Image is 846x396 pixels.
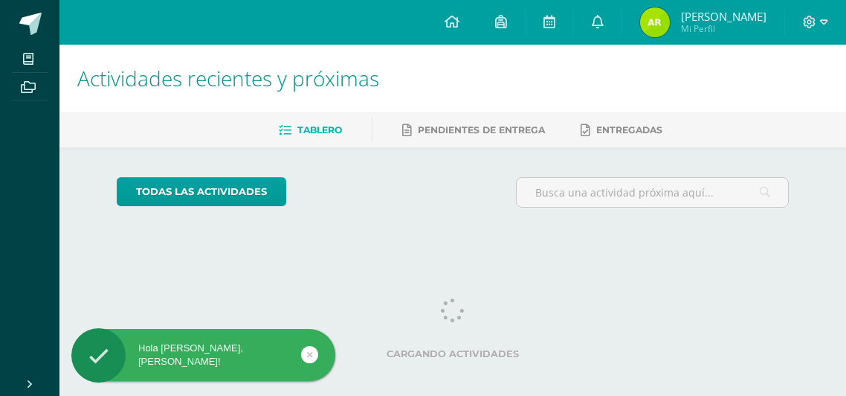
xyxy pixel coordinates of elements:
[640,7,670,37] img: df76adde8afa22f9425ea1e61457aac2.png
[117,177,286,206] a: todas las Actividades
[402,118,545,142] a: Pendientes de entrega
[71,342,335,368] div: Hola [PERSON_NAME], [PERSON_NAME]!
[596,124,662,135] span: Entregadas
[581,118,662,142] a: Entregadas
[77,64,379,92] span: Actividades recientes y próximas
[681,9,766,24] span: [PERSON_NAME]
[297,124,342,135] span: Tablero
[517,178,789,207] input: Busca una actividad próxima aquí...
[279,118,342,142] a: Tablero
[117,348,790,360] label: Cargando actividades
[418,124,545,135] span: Pendientes de entrega
[681,22,766,35] span: Mi Perfil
